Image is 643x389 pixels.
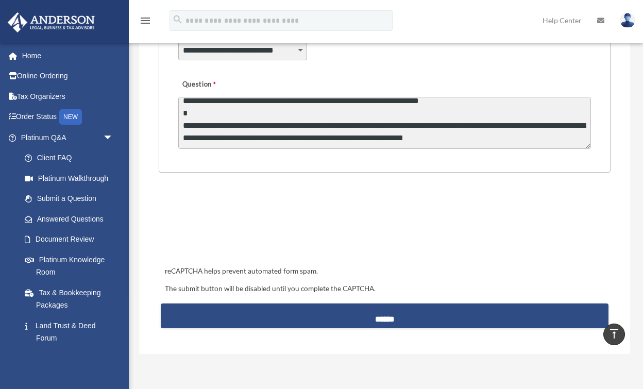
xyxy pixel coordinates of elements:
[7,45,129,66] a: Home
[172,14,183,25] i: search
[14,229,129,250] a: Document Review
[603,324,625,345] a: vertical_align_top
[14,249,129,282] a: Platinum Knowledge Room
[608,328,620,340] i: vertical_align_top
[7,127,129,148] a: Platinum Q&Aarrow_drop_down
[620,13,635,28] img: User Pic
[14,168,129,189] a: Platinum Walkthrough
[14,282,129,315] a: Tax & Bookkeeping Packages
[14,348,129,369] a: Portal Feedback
[7,86,129,107] a: Tax Organizers
[161,283,608,295] div: The submit button will be disabled until you complete the CAPTCHA.
[14,315,129,348] a: Land Trust & Deed Forum
[162,205,318,245] iframe: reCAPTCHA
[139,14,151,27] i: menu
[14,148,129,168] a: Client FAQ
[7,66,129,87] a: Online Ordering
[14,209,129,229] a: Answered Questions
[178,77,258,92] label: Question
[161,265,608,278] div: reCAPTCHA helps prevent automated form spam.
[59,109,82,125] div: NEW
[139,18,151,27] a: menu
[14,189,124,209] a: Submit a Question
[103,127,124,148] span: arrow_drop_down
[5,12,98,32] img: Anderson Advisors Platinum Portal
[7,107,129,128] a: Order StatusNEW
